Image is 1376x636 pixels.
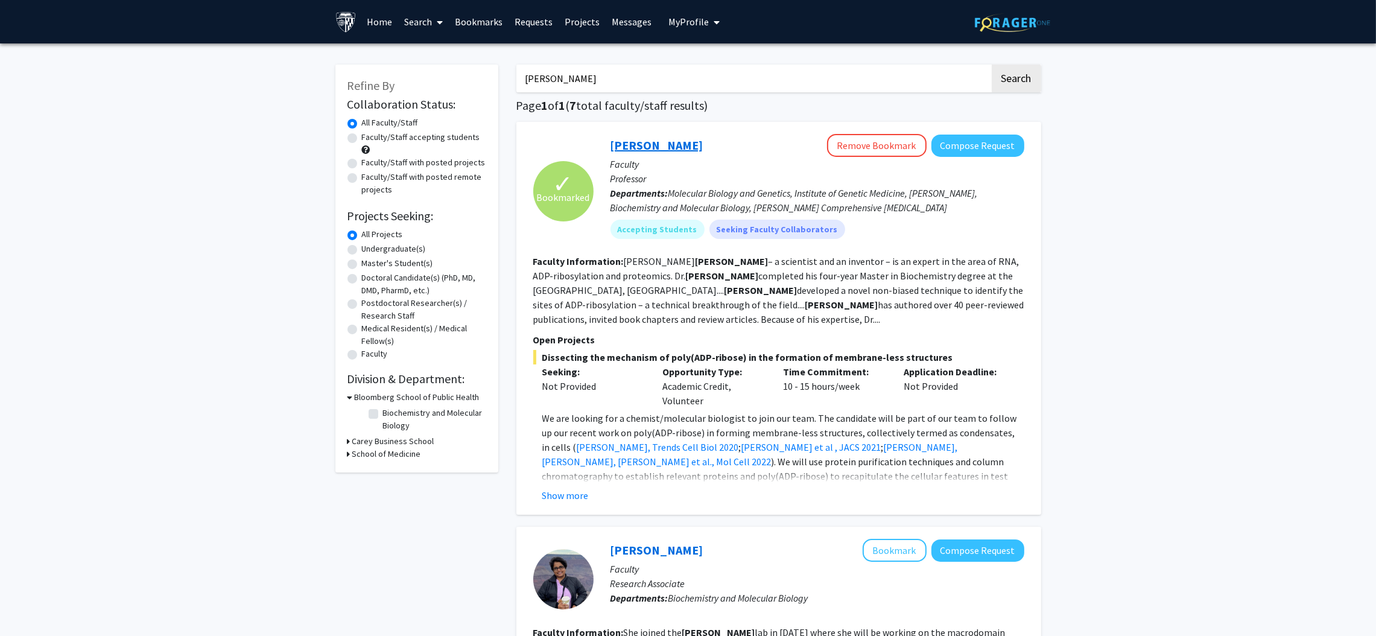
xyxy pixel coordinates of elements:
[610,542,703,558] a: [PERSON_NAME]
[724,284,797,296] b: [PERSON_NAME]
[559,1,606,43] a: Projects
[533,350,1024,364] span: Dissecting the mechanism of poly(ADP-ribose) in the formation of membrane-less structures
[610,187,668,199] b: Departments:
[653,364,774,408] div: Academic Credit, Volunteer
[347,78,395,93] span: Refine By
[362,297,486,322] label: Postdoctoral Researcher(s) / Research Staff
[668,592,808,604] span: Biochemistry and Molecular Biology
[610,562,1024,576] p: Faculty
[668,16,709,28] span: My Profile
[362,348,388,360] label: Faculty
[542,488,589,503] button: Show more
[696,255,769,267] b: [PERSON_NAME]
[362,257,433,270] label: Master's Student(s)
[362,171,486,196] label: Faculty/Staff with posted remote projects
[610,157,1024,171] p: Faculty
[9,582,51,627] iframe: Chat
[610,138,703,153] a: [PERSON_NAME]
[606,1,658,43] a: Messages
[537,190,590,205] span: Bookmarked
[516,65,990,92] input: Search Keywords
[542,98,548,113] span: 1
[335,11,357,33] img: Johns Hopkins University Logo
[610,576,1024,591] p: Research Associate
[347,372,486,386] h2: Division & Department:
[610,171,1024,186] p: Professor
[347,97,486,112] h2: Collaboration Status:
[362,243,426,255] label: Undergraduate(s)
[610,187,978,214] span: Molecular Biology and Genetics, Institute of Genetic Medicine, [PERSON_NAME], Biochemistry and Mo...
[741,441,881,453] a: [PERSON_NAME] et al , JACS 2021
[516,98,1041,113] h1: Page of ( total faculty/staff results)
[362,131,480,144] label: Faculty/Staff accepting students
[559,98,566,113] span: 1
[931,539,1024,562] button: Compose Request to Banhi Biswas
[577,441,739,453] a: [PERSON_NAME], Trends Cell Biol 2020
[570,98,577,113] span: 7
[383,407,483,432] label: Biochemistry and Molecular Biology
[533,255,1024,325] fg-read-more: [PERSON_NAME] – a scientist and an inventor – is an expert in the area of RNA, ADP-ribosylation a...
[992,65,1041,92] button: Search
[805,299,878,311] b: [PERSON_NAME]
[709,220,845,239] mat-chip: Seeking Faculty Collaborators
[361,1,398,43] a: Home
[352,448,421,460] h3: School of Medicine
[610,592,668,604] b: Departments:
[662,364,765,379] p: Opportunity Type:
[355,391,480,404] h3: Bloomberg School of Public Health
[975,13,1050,32] img: ForagerOne Logo
[827,134,927,157] button: Remove Bookmark
[542,364,645,379] p: Seeking:
[931,135,1024,157] button: Compose Request to Anthony K. L. Leung
[553,178,574,190] span: ✓
[774,364,895,408] div: 10 - 15 hours/week
[610,220,705,239] mat-chip: Accepting Students
[686,270,759,282] b: [PERSON_NAME]
[398,1,449,43] a: Search
[533,255,624,267] b: Faculty Information:
[542,379,645,393] div: Not Provided
[533,332,1024,347] p: Open Projects
[542,411,1024,512] p: We are looking for a chemist/molecular biologist to join our team. The candidate will be part of ...
[362,272,486,297] label: Doctoral Candidate(s) (PhD, MD, DMD, PharmD, etc.)
[347,209,486,223] h2: Projects Seeking:
[362,116,418,129] label: All Faculty/Staff
[895,364,1015,408] div: Not Provided
[863,539,927,562] button: Add Banhi Biswas to Bookmarks
[362,228,403,241] label: All Projects
[362,156,486,169] label: Faculty/Staff with posted projects
[783,364,886,379] p: Time Commitment:
[352,435,434,448] h3: Carey Business School
[904,364,1006,379] p: Application Deadline:
[362,322,486,348] label: Medical Resident(s) / Medical Fellow(s)
[509,1,559,43] a: Requests
[449,1,509,43] a: Bookmarks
